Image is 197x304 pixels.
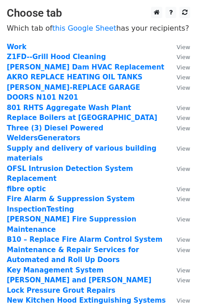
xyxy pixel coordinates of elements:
[7,23,190,33] p: Which tab of has your recipients?
[7,104,131,112] a: 801 RHTS Aggregate Wash Plant
[7,276,151,295] a: [PERSON_NAME] and [PERSON_NAME] Lock Pressure Grout Repairs
[168,276,190,284] a: View
[7,215,136,234] a: [PERSON_NAME] Fire Suppression Maintenance
[7,83,140,102] a: [PERSON_NAME]-REPLACE GARAGE DOORS N101 N201
[168,114,190,122] a: View
[177,44,190,51] small: View
[177,236,190,243] small: View
[177,297,190,304] small: View
[168,83,190,92] a: View
[168,266,190,274] a: View
[168,73,190,81] a: View
[168,63,190,71] a: View
[7,73,142,81] a: AKRO REPLACE HEATING OIL TANKS
[7,63,165,71] a: [PERSON_NAME] Dam HVAC Replacement
[177,186,190,193] small: View
[168,104,190,112] a: View
[177,277,190,284] small: View
[177,216,190,223] small: View
[177,145,190,152] small: View
[177,196,190,203] small: View
[168,43,190,51] a: View
[177,247,190,253] small: View
[7,185,46,193] a: fibre optic
[168,246,190,254] a: View
[177,84,190,91] small: View
[7,7,190,20] h3: Choose tab
[168,195,190,203] a: View
[168,53,190,61] a: View
[168,144,190,152] a: View
[7,165,133,183] a: OFSL Intrusion Detection System Replacement
[7,124,103,143] a: Three (3) Diesel Powered WeldersGenerators
[177,54,190,60] small: View
[7,144,156,163] a: Supply and delivery of various building materials
[168,215,190,223] a: View
[7,235,162,244] a: B10 – Replace Fire Alarm Control System
[168,165,190,173] a: View
[7,114,157,122] a: Replace Boilers at [GEOGRAPHIC_DATA]
[7,266,104,274] a: Key Management System
[177,267,190,274] small: View
[168,185,190,193] a: View
[7,43,27,51] a: Work
[7,195,135,213] a: Fire Alarm & Suppression System InspectionTesting
[177,105,190,111] small: View
[52,24,116,32] a: this Google Sheet
[177,115,190,121] small: View
[177,166,190,172] small: View
[7,246,139,264] a: Maintenance & Repair Services for Automated and Roll Up Doors
[177,74,190,81] small: View
[177,125,190,132] small: View
[177,64,190,71] small: View
[168,235,190,244] a: View
[7,53,106,61] a: Z1FD--Grill Hood Cleaning
[168,124,190,132] a: View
